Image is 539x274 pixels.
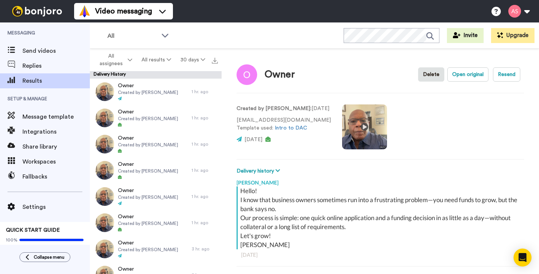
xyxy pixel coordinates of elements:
span: Share library [22,142,90,151]
span: Message template [22,112,90,121]
button: Upgrade [491,28,535,43]
p: : [DATE] [237,105,331,113]
span: Created by [PERSON_NAME] [118,247,178,253]
span: Created by [PERSON_NAME] [118,116,178,122]
div: Owner [265,69,295,80]
button: Open original [447,67,488,82]
span: Created by [PERSON_NAME] [118,168,178,174]
div: Open Intercom Messenger [514,249,532,267]
div: 1 hr. ago [192,141,218,147]
button: Export all results that match these filters now. [210,54,220,66]
button: 30 days [176,53,210,67]
span: Owner [118,161,178,168]
img: Image of Owner [237,64,257,85]
a: OwnerCreated by [PERSON_NAME]3 hr. ago [90,236,222,262]
span: QUICK START GUIDE [6,228,60,233]
span: Workspaces [22,157,90,166]
span: Video messaging [95,6,152,16]
div: 1 hr. ago [192,115,218,121]
span: Replies [22,61,90,70]
span: Fallbacks [22,172,90,181]
span: Owner [118,265,178,273]
div: Hello! I know that business owners sometimes run into a frustrating problem—you need funds to gro... [240,186,522,249]
span: Created by [PERSON_NAME] [118,89,178,95]
img: 642bca0a-3a95-4a0a-a18e-8b712b9e31bb-thumb.jpg [95,213,114,232]
a: Intro to DAC [275,125,307,131]
span: All assignees [96,52,126,67]
button: Delete [418,67,444,82]
span: Owner [118,82,178,89]
span: Owner [118,108,178,116]
a: OwnerCreated by [PERSON_NAME]1 hr. ago [90,157,222,183]
div: [PERSON_NAME] [237,175,524,186]
button: Delivery history [237,167,282,175]
span: Created by [PERSON_NAME] [118,194,178,200]
div: Delivery History [90,71,222,79]
div: 1 hr. ago [192,89,218,95]
button: Collapse menu [19,252,70,262]
a: OwnerCreated by [PERSON_NAME]1 hr. ago [90,131,222,157]
span: All [107,31,158,40]
span: Created by [PERSON_NAME] [118,220,178,226]
img: 3d36a1f3-e602-4766-8986-1bca7d854588-thumb.jpg [95,240,114,258]
span: Settings [22,203,90,211]
span: Collapse menu [34,254,64,260]
img: a7ef6aaa-e058-434c-8ff8-a0c6262089ae-thumb.jpg [95,135,114,153]
a: OwnerCreated by [PERSON_NAME]1 hr. ago [90,79,222,105]
div: 1 hr. ago [192,194,218,200]
div: 1 hr. ago [192,220,218,226]
span: Results [22,76,90,85]
img: export.svg [212,58,218,64]
img: 91460c4d-49af-4cbf-ad25-b85d206d392b-thumb.jpg [95,109,114,127]
span: Created by [PERSON_NAME] [118,142,178,148]
span: Owner [118,213,178,220]
a: OwnerCreated by [PERSON_NAME]1 hr. ago [90,105,222,131]
span: Owner [118,239,178,247]
span: Integrations [22,127,90,136]
img: vm-color.svg [79,5,91,17]
img: 6b58f748-d004-4a28-8267-bcd06001d220-thumb.jpg [95,82,114,101]
span: Send videos [22,46,90,55]
strong: Created by [PERSON_NAME] [237,106,310,111]
span: [DATE] [244,137,262,142]
button: Invite [447,28,484,43]
span: Owner [118,187,178,194]
span: Owner [118,134,178,142]
div: [DATE] [241,251,520,259]
img: 684a9605-6f77-45ff-9603-7a951f17a6ab-thumb.jpg [95,187,114,206]
p: [EMAIL_ADDRESS][DOMAIN_NAME] Template used: [237,116,331,132]
button: All results [137,53,176,67]
div: 1 hr. ago [192,167,218,173]
img: bj-logo-header-white.svg [9,6,65,16]
a: OwnerCreated by [PERSON_NAME]1 hr. ago [90,210,222,236]
button: Resend [493,67,520,82]
img: 153f9eeb-09c5-4c6f-a71d-63853ffd7474-thumb.jpg [95,161,114,180]
div: 3 hr. ago [192,246,218,252]
span: 100% [6,237,18,243]
button: All assignees [91,49,137,70]
a: OwnerCreated by [PERSON_NAME]1 hr. ago [90,183,222,210]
